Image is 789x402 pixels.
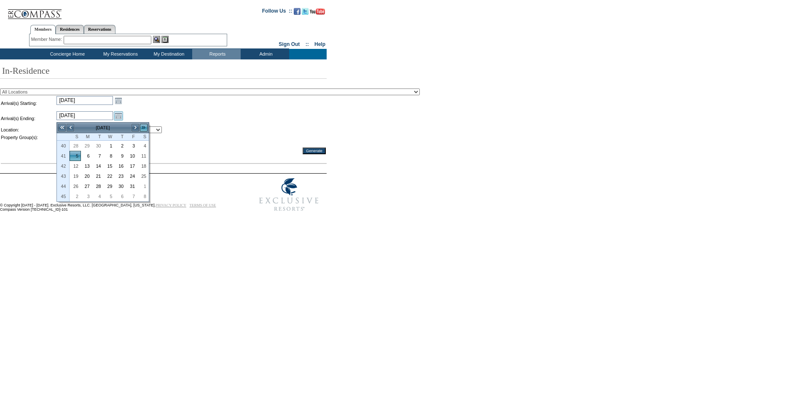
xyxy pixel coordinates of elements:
[156,203,186,207] a: PRIVACY POLICY
[302,11,309,16] a: Follow us on Twitter
[1,126,56,133] td: Location:
[251,174,327,216] img: Exclusive Resorts
[104,141,115,151] td: Wednesday, October 01, 2025
[81,161,92,171] td: Monday, October 13, 2025
[1,111,56,126] td: Arrival(s) Ending:
[93,151,103,161] a: 7
[137,133,149,141] th: Saturday
[70,171,81,181] td: Sunday, October 19, 2025
[115,191,126,201] td: Thursday, November 06, 2025
[92,141,104,151] td: Tuesday, September 30, 2025
[81,161,92,171] a: 13
[140,123,148,132] a: >>
[93,141,103,150] a: 30
[126,161,137,171] td: Friday, October 17, 2025
[93,192,103,201] a: 4
[70,151,81,161] a: 5
[92,171,104,181] td: Tuesday, October 21, 2025
[294,11,301,16] a: Become our fan on Facebook
[303,147,326,154] input: Generate
[66,123,75,132] a: <
[57,191,70,201] th: 45
[126,192,137,201] a: 7
[115,192,126,201] a: 6
[115,133,126,141] th: Thursday
[137,171,149,181] td: Saturday, October 25, 2025
[70,192,81,201] a: 2
[57,181,70,191] th: 44
[138,172,148,181] a: 25
[114,111,123,121] a: Open the calendar popup.
[93,161,103,171] a: 14
[56,25,84,34] a: Residences
[115,141,126,150] a: 2
[70,182,81,191] a: 26
[81,171,92,181] td: Monday, October 20, 2025
[138,151,148,161] a: 11
[93,182,103,191] a: 28
[1,134,56,141] td: Property Group(s):
[31,36,64,43] div: Member Name:
[161,36,169,43] img: Reservations
[104,151,115,161] a: 8
[126,151,137,161] td: Friday, October 10, 2025
[92,191,104,201] td: Tuesday, November 04, 2025
[104,171,115,181] td: Wednesday, October 22, 2025
[241,49,289,59] td: Admin
[137,181,149,191] td: Saturday, November 01, 2025
[81,133,92,141] th: Monday
[104,133,115,141] th: Wednesday
[70,161,81,171] td: Sunday, October 12, 2025
[70,161,81,171] a: 12
[310,8,325,15] img: Subscribe to our YouTube Channel
[104,191,115,201] td: Wednesday, November 05, 2025
[57,151,70,161] th: 41
[126,151,137,161] a: 10
[81,141,92,151] td: Monday, September 29, 2025
[81,181,92,191] td: Monday, October 27, 2025
[126,141,137,151] td: Friday, October 03, 2025
[7,2,62,19] img: Compass Home
[115,161,126,171] td: Thursday, October 16, 2025
[81,141,92,150] a: 29
[81,182,92,191] a: 27
[115,161,126,171] a: 16
[58,123,66,132] a: <<
[104,161,115,171] td: Wednesday, October 15, 2025
[115,171,126,181] td: Thursday, October 23, 2025
[92,151,104,161] td: Tuesday, October 07, 2025
[81,151,92,161] td: Monday, October 06, 2025
[126,182,137,191] a: 31
[104,181,115,191] td: Wednesday, October 29, 2025
[306,41,309,47] span: ::
[30,25,56,34] a: Members
[115,181,126,191] td: Thursday, October 30, 2025
[138,161,148,171] a: 18
[126,161,137,171] a: 17
[70,181,81,191] td: Sunday, October 26, 2025
[81,191,92,201] td: Monday, November 03, 2025
[310,11,325,16] a: Subscribe to our YouTube Channel
[138,192,148,201] a: 8
[1,96,56,110] td: Arrival(s) Starting:
[95,49,144,59] td: My Reservations
[192,49,241,59] td: Reports
[38,49,95,59] td: Concierge Home
[262,7,292,17] td: Follow Us ::
[314,41,325,47] a: Help
[92,133,104,141] th: Tuesday
[126,181,137,191] td: Friday, October 31, 2025
[84,25,115,34] a: Reservations
[115,172,126,181] a: 23
[104,141,115,150] a: 1
[70,191,81,201] td: Sunday, November 02, 2025
[137,161,149,171] td: Saturday, October 18, 2025
[70,172,81,181] a: 19
[126,191,137,201] td: Friday, November 07, 2025
[75,123,131,132] td: [DATE]
[70,151,81,161] td: Sunday, October 05, 2025
[104,172,115,181] a: 22
[137,191,149,201] td: Saturday, November 08, 2025
[279,41,300,47] a: Sign Out
[57,161,70,171] th: 42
